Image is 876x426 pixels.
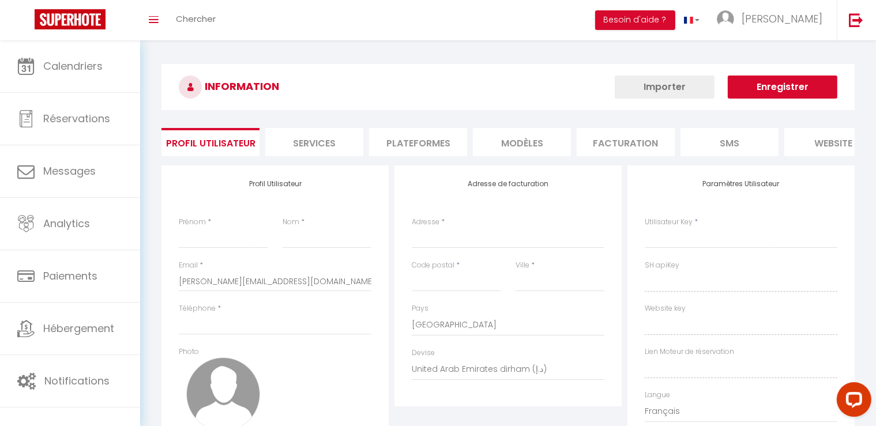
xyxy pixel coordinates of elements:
[615,76,715,99] button: Importer
[35,9,106,29] img: Super Booking
[43,269,97,283] span: Paiements
[828,378,876,426] iframe: LiveChat chat widget
[742,12,822,26] span: [PERSON_NAME]
[283,217,299,228] label: Nom
[179,260,198,271] label: Email
[179,346,199,357] label: Photo
[645,390,670,401] label: Langue
[849,13,863,27] img: logout
[43,111,110,126] span: Réservations
[43,164,96,178] span: Messages
[577,128,675,156] li: Facturation
[412,260,454,271] label: Code postal
[595,10,675,30] button: Besoin d'aide ?
[412,217,439,228] label: Adresse
[645,260,679,271] label: SH apiKey
[516,260,529,271] label: Ville
[161,64,855,110] h3: INFORMATION
[369,128,467,156] li: Plateformes
[179,303,216,314] label: Téléphone
[412,348,435,359] label: Devise
[645,180,837,188] h4: Paramètres Utilisateur
[43,59,103,73] span: Calendriers
[265,128,363,156] li: Services
[179,217,206,228] label: Prénom
[473,128,571,156] li: MODÈLES
[645,303,686,314] label: Website key
[43,321,114,335] span: Hébergement
[412,180,604,188] h4: Adresse de facturation
[161,128,260,156] li: Profil Utilisateur
[44,374,110,388] span: Notifications
[717,10,734,28] img: ...
[728,76,837,99] button: Enregistrer
[645,217,693,228] label: Utilisateur Key
[179,180,371,188] h4: Profil Utilisateur
[43,216,90,231] span: Analytics
[412,303,428,314] label: Pays
[681,128,779,156] li: SMS
[176,13,216,25] span: Chercher
[645,346,734,357] label: Lien Moteur de réservation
